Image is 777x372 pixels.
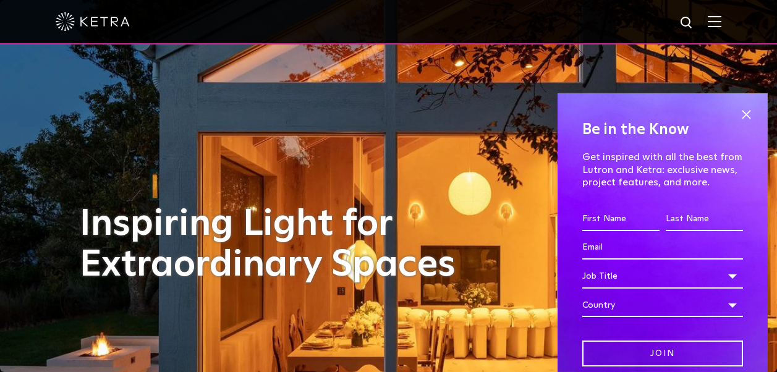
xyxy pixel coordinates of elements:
[582,340,743,367] input: Join
[708,15,721,27] img: Hamburger%20Nav.svg
[582,236,743,260] input: Email
[666,208,743,231] input: Last Name
[582,151,743,189] p: Get inspired with all the best from Lutron and Ketra: exclusive news, project features, and more.
[56,12,130,31] img: ketra-logo-2019-white
[582,208,660,231] input: First Name
[582,294,743,317] div: Country
[582,118,743,142] h4: Be in the Know
[679,15,695,31] img: search icon
[80,204,482,285] h1: Inspiring Light for Extraordinary Spaces
[582,264,743,288] div: Job Title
